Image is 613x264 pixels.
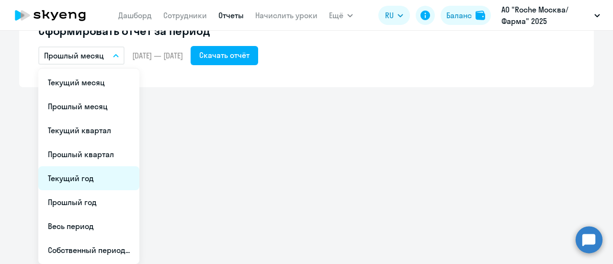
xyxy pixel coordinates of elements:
[132,50,183,61] span: [DATE] — [DATE]
[218,11,244,20] a: Отчеты
[44,50,104,61] p: Прошлый месяц
[191,46,258,65] button: Скачать отчёт
[38,23,575,38] h5: Сформировать отчёт за период
[501,4,590,27] p: АО "Roche Москва/Фарма" 2025 постоплата, [GEOGRAPHIC_DATA] | ЗАО Рош [GEOGRAPHIC_DATA] (IT-департ...
[476,11,485,20] img: balance
[255,11,318,20] a: Начислить уроки
[441,6,491,25] button: Балансbalance
[329,6,353,25] button: Ещё
[163,11,207,20] a: Сотрудники
[329,10,343,21] span: Ещё
[446,10,472,21] div: Баланс
[385,10,394,21] span: RU
[497,4,605,27] button: АО "Roche Москва/Фарма" 2025 постоплата, [GEOGRAPHIC_DATA] | ЗАО Рош [GEOGRAPHIC_DATA] (IT-департ...
[38,46,125,65] button: Прошлый месяц
[118,11,152,20] a: Дашборд
[378,6,410,25] button: RU
[199,49,250,61] div: Скачать отчёт
[38,69,139,264] ul: Ещё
